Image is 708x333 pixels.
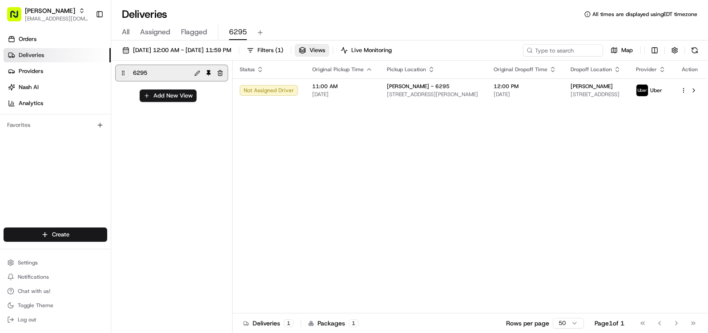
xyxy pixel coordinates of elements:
[349,319,358,327] div: 1
[140,89,197,102] button: Add New View
[4,256,107,269] button: Settings
[72,126,146,142] a: 💻API Documentation
[75,130,82,137] div: 💻
[84,129,143,138] span: API Documentation
[18,273,49,280] span: Notifications
[23,57,147,67] input: Clear
[275,46,283,54] span: ( 1 )
[19,67,43,75] span: Providers
[4,96,111,110] a: Analytics
[5,126,72,142] a: 📗Knowledge Base
[9,85,25,101] img: 1736555255976-a54dd68f-1ca7-489b-9aae-adbdc363a1c4
[4,64,111,78] a: Providers
[387,66,426,73] span: Pickup Location
[4,118,107,132] div: Favorites
[387,83,450,90] span: [PERSON_NAME] - 6295
[4,48,111,62] a: Deliveries
[140,27,170,37] span: Assigned
[9,36,162,50] p: Welcome 👋
[19,99,43,107] span: Analytics
[63,150,108,158] a: Powered byPylon
[650,87,662,94] span: Uber
[4,271,107,283] button: Notifications
[30,85,146,94] div: Start new chat
[19,83,39,91] span: Nash AI
[4,299,107,312] button: Toggle Theme
[151,88,162,98] button: Start new chat
[621,46,633,54] span: Map
[18,129,68,138] span: Knowledge Base
[571,83,613,90] span: [PERSON_NAME]
[295,44,329,57] button: Views
[181,27,207,37] span: Flagged
[688,44,701,57] button: Refresh
[9,130,16,137] div: 📗
[351,46,392,54] span: Live Monitoring
[18,302,53,309] span: Toggle Theme
[571,66,612,73] span: Dropoff Location
[25,15,88,22] button: [EMAIL_ADDRESS][DOMAIN_NAME]
[18,259,38,266] span: Settings
[312,66,364,73] span: Original Pickup Time
[4,313,107,326] button: Log out
[4,227,107,242] button: Create
[9,9,27,27] img: Nash
[243,319,294,328] div: Deliveries
[4,80,111,94] a: Nash AI
[257,46,283,54] span: Filters
[133,46,231,54] span: [DATE] 12:00 AM - [DATE] 11:59 PM
[284,319,294,327] div: 1
[312,91,373,98] span: [DATE]
[494,91,556,98] span: [DATE]
[592,11,697,18] span: All times are displayed using EDT timezone
[337,44,396,57] button: Live Monitoring
[133,67,147,79] span: 6295
[308,319,358,328] div: Packages
[312,83,373,90] span: 11:00 AM
[18,288,50,295] span: Chat with us!
[30,94,113,101] div: We're available if you need us!
[310,46,325,54] span: Views
[88,151,108,158] span: Pylon
[19,35,36,43] span: Orders
[122,27,129,37] span: All
[494,66,547,73] span: Original Dropoff Time
[636,66,657,73] span: Provider
[571,91,622,98] span: [STREET_ADDRESS]
[52,231,69,239] span: Create
[607,44,637,57] button: Map
[4,285,107,297] button: Chat with us!
[494,83,556,90] span: 12:00 PM
[4,4,92,25] button: [PERSON_NAME][EMAIL_ADDRESS][DOMAIN_NAME]
[25,6,75,15] button: [PERSON_NAME]
[523,44,603,57] input: Type to search
[243,44,287,57] button: Filters(1)
[595,319,624,328] div: Page 1 of 1
[506,319,549,328] p: Rows per page
[122,7,167,21] h1: Deliveries
[636,85,648,96] img: profile_uber_ahold_partner.png
[18,316,36,323] span: Log out
[229,27,247,37] span: 6295
[118,44,235,57] button: [DATE] 12:00 AM - [DATE] 11:59 PM
[19,51,44,59] span: Deliveries
[387,91,479,98] span: [STREET_ADDRESS][PERSON_NAME]
[240,66,255,73] span: Status
[680,66,699,73] div: Action
[4,32,111,46] a: Orders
